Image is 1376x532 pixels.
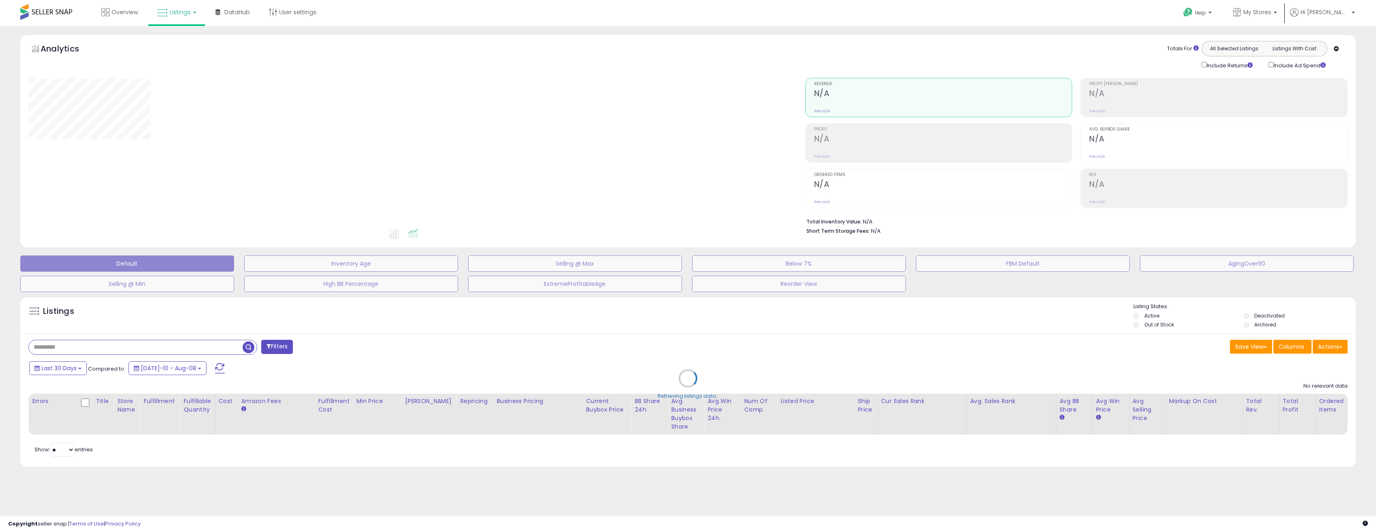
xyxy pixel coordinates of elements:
h2: N/A [814,180,1072,191]
span: Profit [PERSON_NAME] [1089,82,1347,86]
small: Prev: N/A [814,109,830,114]
b: Short Term Storage Fees: [806,227,870,234]
div: Totals For [1167,45,1199,53]
small: Prev: N/A [814,199,830,204]
button: AgingOver90 [1140,255,1354,272]
small: Prev: N/A [814,154,830,159]
li: N/A [806,216,1342,226]
h2: N/A [1089,134,1347,145]
span: My Stores [1243,8,1271,16]
a: Hi [PERSON_NAME] [1290,8,1355,26]
span: Listings [170,8,191,16]
span: Hi [PERSON_NAME] [1301,8,1349,16]
button: Below 7% [692,255,906,272]
span: Help [1195,9,1206,16]
h2: N/A [1089,89,1347,100]
button: Listings With Cost [1264,43,1324,54]
span: N/A [871,227,881,235]
a: Help [1177,1,1220,26]
button: Default [20,255,234,272]
h2: N/A [1089,180,1347,191]
h2: N/A [814,89,1072,100]
span: DataHub [224,8,250,16]
button: Selling @ Max [468,255,682,272]
button: Selling @ Min [20,276,234,292]
div: Retrieving listings data.. [658,393,718,400]
span: Profit [814,127,1072,132]
span: Avg. Buybox Share [1089,127,1347,132]
span: Overview [112,8,138,16]
small: Prev: N/A [1089,199,1105,204]
button: All Selected Listings [1204,43,1264,54]
h2: N/A [814,134,1072,145]
i: Get Help [1183,7,1193,17]
b: Total Inventory Value: [806,218,862,225]
button: High BB Percentage [244,276,458,292]
div: Include Ad Spend [1262,60,1339,70]
span: Revenue [814,82,1072,86]
span: ROI [1089,173,1347,177]
span: Ordered Items [814,173,1072,177]
button: Inventory Age [244,255,458,272]
div: Include Returns [1195,60,1262,70]
small: Prev: N/A [1089,109,1105,114]
h5: Analytics [41,43,95,56]
button: Reorder View [692,276,906,292]
button: ExtremeProfitableAge [468,276,682,292]
small: Prev: N/A [1089,154,1105,159]
button: FBM Default [916,255,1130,272]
